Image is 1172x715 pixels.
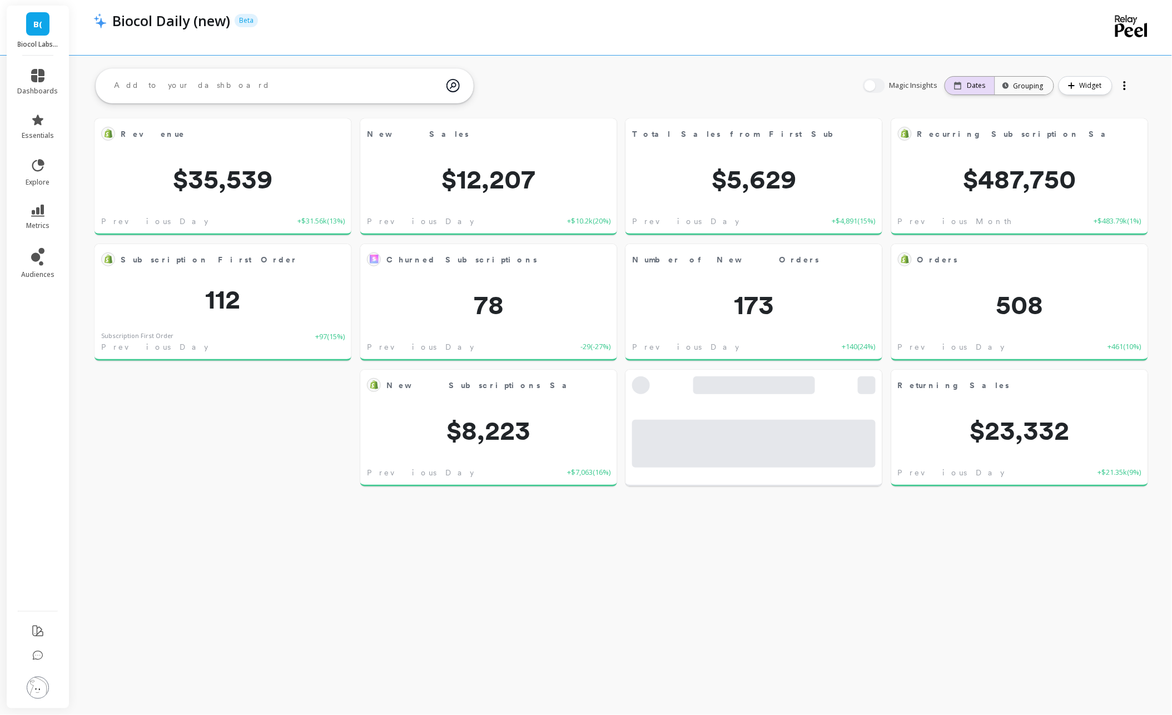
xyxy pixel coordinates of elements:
[360,417,617,444] span: $8,223
[1059,76,1113,95] button: Widget
[367,341,474,352] span: Previous Day
[890,80,940,91] span: Magic Insights
[18,40,58,49] p: Biocol Labs (US)
[121,126,309,142] span: Revenue
[27,677,49,699] img: profile picture
[21,270,54,279] span: audiences
[360,291,617,318] span: 78
[360,166,617,192] span: $12,207
[632,126,840,142] span: Total Sales from First Subscription Orders
[297,216,345,227] span: +$31.56k ( 13% )
[446,71,460,101] img: magic search icon
[121,254,297,266] span: Subscription First Order
[625,291,882,318] span: 173
[891,417,1148,444] span: $23,332
[1108,341,1141,352] span: +461 ( 10% )
[1094,216,1141,227] span: +$483.79k ( 1% )
[1098,467,1141,478] span: +$21.35k ( 9% )
[632,128,950,140] span: Total Sales from First Subscription Orders
[386,254,537,266] span: Churned Subscriptions
[891,166,1148,192] span: $487,750
[235,14,258,27] p: Beta
[18,87,58,96] span: dashboards
[917,252,1106,267] span: Orders
[632,254,820,266] span: Number of New Orders
[898,341,1005,352] span: Previous Day
[1005,81,1044,91] div: Grouping
[95,286,351,312] span: 112
[917,126,1106,142] span: Recurring Subscription Sales
[898,216,1075,227] span: Previous Month to Date
[917,254,958,266] span: Orders
[832,216,876,227] span: +$4,891 ( 15% )
[967,81,986,90] p: Dates
[26,178,50,187] span: explore
[386,380,589,391] span: New Subscriptions Sales
[33,18,42,31] span: B(
[891,291,1148,318] span: 508
[112,11,230,30] p: Biocol Daily (new)
[386,252,575,267] span: Churned Subscriptions
[101,331,173,341] div: Subscription First Order
[1080,80,1105,91] span: Widget
[917,128,1129,140] span: Recurring Subscription Sales
[367,126,575,142] span: New Sales
[632,252,840,267] span: Number of New Orders
[567,467,610,478] span: +$7,063 ( 16% )
[367,216,474,227] span: Previous Day
[386,378,575,393] span: New Subscriptions Sales
[101,341,208,352] span: Previous Day
[625,166,882,192] span: $5,629
[898,467,1005,478] span: Previous Day
[22,131,54,140] span: essentials
[315,331,345,353] span: +97 ( 15% )
[121,252,309,267] span: Subscription First Order
[101,216,208,227] span: Previous Day
[567,216,610,227] span: +$10.2k ( 20% )
[121,128,185,140] span: Revenue
[26,221,49,230] span: metrics
[898,380,1010,391] span: Returning Sales
[367,467,474,478] span: Previous Day
[842,341,876,352] span: +140 ( 24% )
[580,341,610,352] span: -29 ( -27% )
[93,13,107,28] img: header icon
[632,216,739,227] span: Previous Day
[95,166,351,192] span: $35,539
[898,378,1106,393] span: Returning Sales
[632,341,739,352] span: Previous Day
[367,128,469,140] span: New Sales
